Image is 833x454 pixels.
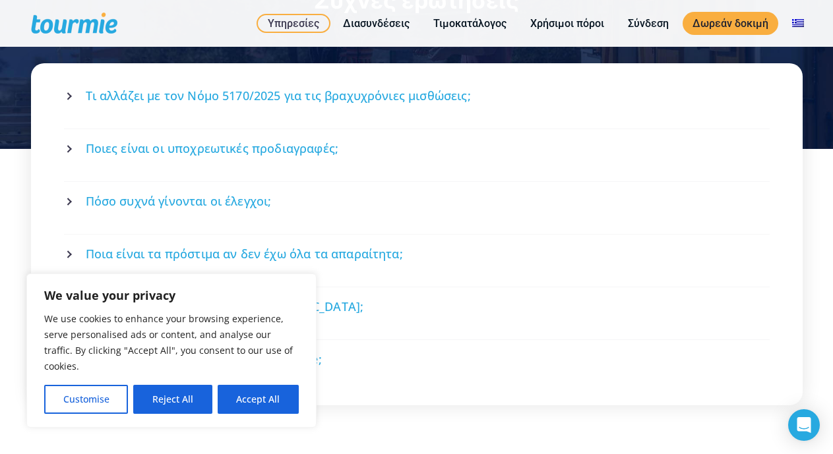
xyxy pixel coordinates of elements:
[86,246,403,262] span: Ποια είναι τα πρόστιμα αν δεν έχω όλα τα απαραίτητα;
[520,15,614,32] a: Χρήσιμοι πόροι
[618,15,679,32] a: Σύνδεση
[683,12,778,35] a: Δωρεάν δοκιμή
[44,311,299,374] p: We use cookies to enhance your browsing experience, serve personalised ads or content, and analys...
[44,287,299,303] p: We value your privacy
[86,140,339,157] span: Ποιες είναι οι υποχρεωτικές προδιαγραφές;
[218,385,299,414] button: Accept All
[133,385,212,414] button: Reject All
[66,78,768,113] a: Τι αλλάζει με τον Νόμο 5170/2025 για τις βραχυχρόνιες μισθώσεις;
[257,14,330,33] a: Υπηρεσίες
[66,131,768,166] a: Ποιες είναι οι υποχρεωτικές προδιαγραφές;
[333,15,419,32] a: Διασυνδέσεις
[66,289,768,324] a: Πώς βοηθά η Tourmie στη [GEOGRAPHIC_DATA];
[66,342,768,377] a: Τι είναι ο ψηφιακός οδηγός της Tourmie;
[66,237,768,271] a: Ποια είναι τα πρόστιμα αν δεν έχω όλα τα απαραίτητα;
[782,15,814,32] a: Αλλαγή σε
[423,15,516,32] a: Τιμοκατάλογος
[86,193,272,210] span: Πόσο συχνά γίνονται οι έλεγχοι;
[66,184,768,219] a: Πόσο συχνά γίνονται οι έλεγχοι;
[788,409,820,441] div: Open Intercom Messenger
[86,88,471,104] span: Τι αλλάζει με τον Νόμο 5170/2025 για τις βραχυχρόνιες μισθώσεις;
[44,385,128,414] button: Customise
